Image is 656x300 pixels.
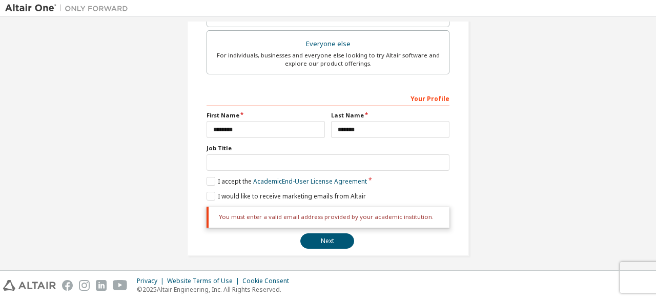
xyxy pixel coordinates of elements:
div: Privacy [137,277,167,285]
label: First Name [207,111,325,119]
div: For individuals, businesses and everyone else looking to try Altair software and explore our prod... [213,51,443,68]
button: Next [300,233,354,249]
div: Cookie Consent [242,277,295,285]
div: Website Terms of Use [167,277,242,285]
img: youtube.svg [113,280,128,291]
label: Last Name [331,111,449,119]
p: © 2025 Altair Engineering, Inc. All Rights Reserved. [137,285,295,294]
div: You must enter a valid email address provided by your academic institution. [207,207,449,227]
img: linkedin.svg [96,280,107,291]
img: facebook.svg [62,280,73,291]
img: instagram.svg [79,280,90,291]
a: Academic End-User License Agreement [253,177,367,186]
div: Your Profile [207,90,449,106]
label: I accept the [207,177,367,186]
div: Everyone else [213,37,443,51]
img: Altair One [5,3,133,13]
label: Job Title [207,144,449,152]
img: altair_logo.svg [3,280,56,291]
label: I would like to receive marketing emails from Altair [207,192,366,201]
